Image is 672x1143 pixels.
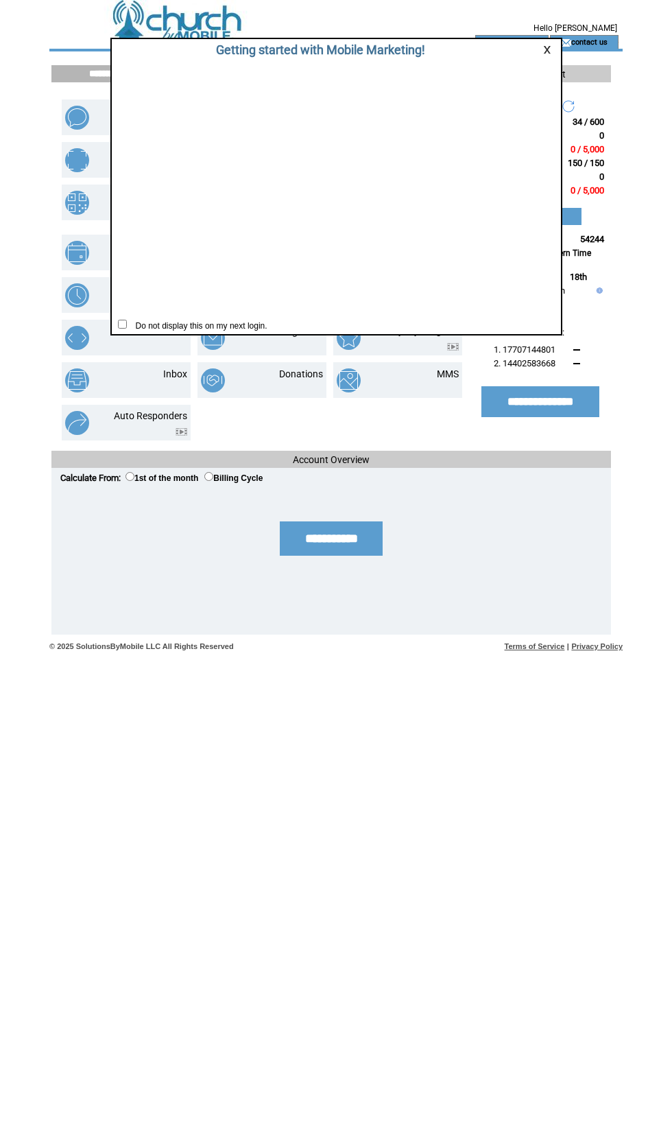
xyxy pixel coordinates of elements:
[570,272,587,282] span: 18th
[561,37,571,48] img: contact_us_icon.gif
[542,248,591,258] span: Eastern Time
[114,410,187,421] a: Auto Responders
[496,37,507,48] img: account_icon.gif
[125,473,198,483] label: 1st of the month
[293,454,370,465] span: Account Overview
[65,241,89,265] img: appointments.png
[65,148,89,172] img: mobile-coupons.png
[533,23,617,33] span: Hello [PERSON_NAME]
[279,368,323,379] a: Donations
[494,358,555,368] span: 2. 14402583668
[571,185,604,196] span: 0 / 5,000
[65,191,89,215] img: qr-codes.png
[573,117,604,127] span: 34 / 600
[505,642,565,650] a: Terms of Service
[65,326,89,350] img: web-forms.png
[447,343,459,351] img: video.png
[580,234,604,244] span: 54244
[201,326,225,350] img: email-integration.png
[129,321,267,331] span: Do not display this on my next login.
[204,473,263,483] label: Billing Cycle
[337,326,361,350] img: loyalty-program.png
[568,158,604,168] span: 150 / 150
[201,368,225,392] img: donations.png
[599,172,604,182] span: 0
[65,411,89,435] img: auto-responders.png
[163,368,187,379] a: Inbox
[571,642,623,650] a: Privacy Policy
[125,472,134,481] input: 1st of the month
[176,428,187,436] img: video.png
[571,37,608,46] a: contact us
[337,368,361,392] img: mms.png
[204,472,213,481] input: Billing Cycle
[65,368,89,392] img: inbox.png
[60,473,121,483] span: Calculate From:
[65,106,89,130] img: text-blast.png
[593,287,603,294] img: help.gif
[202,43,425,57] span: Getting started with Mobile Marketing!
[571,144,604,154] span: 0 / 5,000
[599,130,604,141] span: 0
[494,344,555,355] span: 1. 17707144801
[437,368,459,379] a: MMS
[65,283,89,307] img: scheduled-tasks.png
[49,642,234,650] span: © 2025 SolutionsByMobile LLC All Rights Reserved
[567,642,569,650] span: |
